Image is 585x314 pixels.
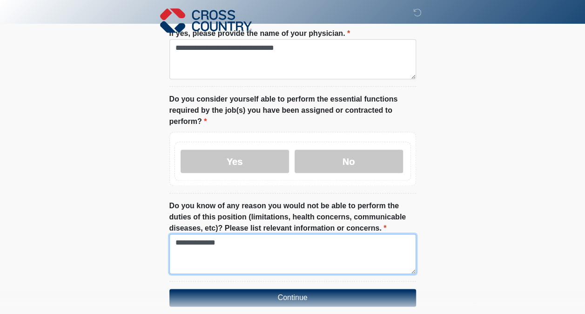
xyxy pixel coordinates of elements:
[181,150,289,173] label: Yes
[169,200,416,234] label: Do you know of any reason you would not be able to perform the duties of this position (limitatio...
[295,150,403,173] label: No
[169,289,416,307] button: Continue
[160,7,252,34] img: Cross Country Logo
[169,94,416,127] label: Do you consider yourself able to perform the essential functions required by the job(s) you have ...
